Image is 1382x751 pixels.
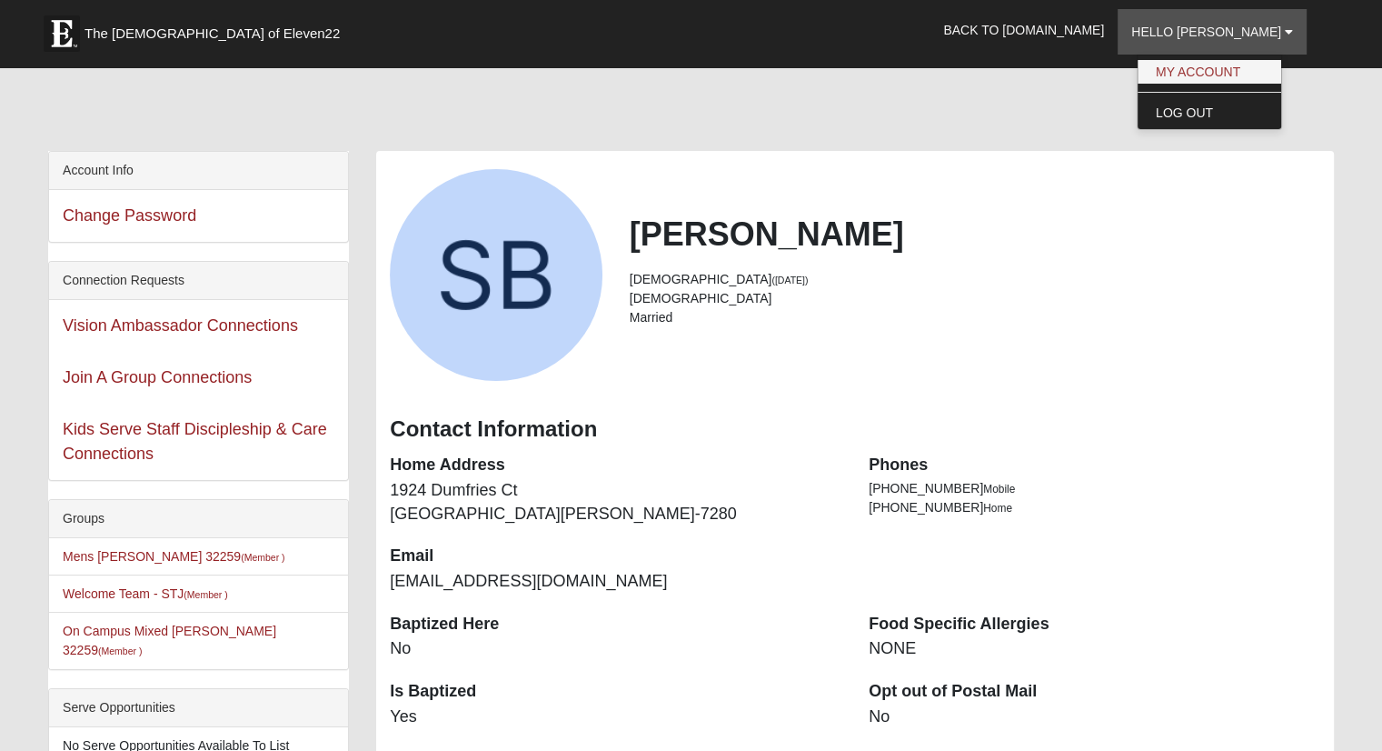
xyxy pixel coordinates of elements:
[983,502,1012,515] span: Home
[930,7,1118,53] a: Back to [DOMAIN_NAME]
[390,637,841,661] dd: No
[771,275,808,285] small: ([DATE])
[241,552,284,563] small: (Member )
[869,454,1320,477] dt: Phones
[63,368,252,386] a: Join A Group Connections
[1131,25,1281,39] span: Hello [PERSON_NAME]
[869,680,1320,704] dt: Opt out of Postal Mail
[390,416,1320,443] h3: Contact Information
[869,479,1320,498] li: [PHONE_NUMBER]
[869,637,1320,661] dd: NONE
[1138,60,1281,84] a: My Account
[63,624,276,657] a: On Campus Mixed [PERSON_NAME] 32259(Member )
[869,613,1320,636] dt: Food Specific Allergies
[98,646,142,656] small: (Member )
[390,479,841,526] dd: 1924 Dumfries Ct [GEOGRAPHIC_DATA][PERSON_NAME]-7280
[869,498,1320,517] li: [PHONE_NUMBER]
[44,15,80,52] img: Eleven22 logo
[983,483,1015,496] span: Mobile
[390,613,841,636] dt: Baptized Here
[49,500,348,538] div: Groups
[390,706,841,729] dd: Yes
[35,6,398,52] a: The [DEMOGRAPHIC_DATA] of Eleven22
[869,706,1320,729] dd: No
[63,586,228,601] a: Welcome Team - STJ(Member )
[1138,101,1281,125] a: Log Out
[63,420,327,463] a: Kids Serve Staff Discipleship & Care Connections
[390,680,841,704] dt: Is Baptized
[184,589,227,600] small: (Member )
[630,215,1320,254] h2: [PERSON_NAME]
[630,308,1320,327] li: Married
[49,262,348,300] div: Connection Requests
[63,549,285,564] a: Mens [PERSON_NAME] 32259(Member )
[1118,9,1307,55] a: Hello [PERSON_NAME]
[630,270,1320,289] li: [DEMOGRAPHIC_DATA]
[49,152,348,190] div: Account Info
[390,454,841,477] dt: Home Address
[390,545,841,568] dt: Email
[63,206,196,225] a: Change Password
[390,169,602,381] a: View Fullsize Photo
[49,689,348,727] div: Serve Opportunities
[390,570,841,594] dd: [EMAIL_ADDRESS][DOMAIN_NAME]
[630,289,1320,308] li: [DEMOGRAPHIC_DATA]
[63,316,298,335] a: Vision Ambassador Connections
[85,25,340,43] span: The [DEMOGRAPHIC_DATA] of Eleven22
